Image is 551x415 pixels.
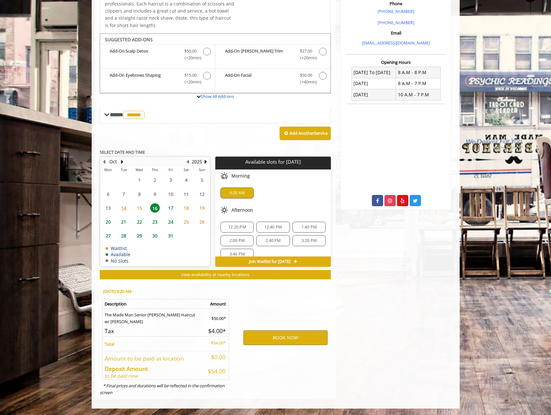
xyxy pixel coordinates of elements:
[105,328,201,334] h5: Tax
[192,158,202,165] button: 2025
[116,215,131,229] td: Select day21
[301,225,317,230] span: 1:40 PM
[292,235,326,246] div: 3:20 PM
[292,222,326,233] div: 1:40 PM
[206,328,226,334] h5: $4.00*
[280,127,331,140] button: Add AnotherService
[218,159,328,165] p: Available slots for [DATE]
[105,355,201,362] h5: Amount to be paid at location
[362,40,430,46] a: [EMAIL_ADDRESS][DOMAIN_NAME]
[100,167,116,173] th: Mon
[110,72,178,85] b: Add-On Eyebrows Shaping
[181,272,249,277] span: View availability at nearby locations
[206,354,226,360] h5: $0.00
[194,215,210,229] td: Select day26
[106,258,130,263] td: No Slots
[179,201,194,215] td: Select day18
[348,1,444,6] h3: Phone
[249,259,291,264] span: Join Waitlist for [DATE]
[163,167,178,173] th: Fri
[225,48,293,61] b: Add-On [PERSON_NAME] Trim
[116,167,131,173] th: Tue
[131,215,147,229] td: Select day22
[228,225,246,230] span: 12:20 PM
[184,72,197,79] span: $15.00
[346,60,445,64] h3: Opening Hours
[296,54,315,61] span: (+20min )
[264,225,282,230] span: 12:40 PM
[147,167,163,173] th: Thu
[352,67,396,78] td: [DATE] To [DATE]
[210,301,226,307] b: Amount
[135,231,144,240] span: 29
[378,8,414,14] a: [PHONE_NUMBER]
[301,238,317,243] span: 3:20 PM
[120,158,125,165] button: Next Month
[220,206,228,214] img: afternoon slots
[150,231,160,240] span: 30
[185,158,190,165] button: Previous Year
[378,20,414,25] a: [PHONE_NUMBER]
[105,301,127,307] b: Description
[256,222,290,233] div: 12:40 PM
[220,249,254,260] div: 3:40 PM
[100,270,331,279] button: View availability at nearby locations
[163,215,178,229] td: Select day24
[204,309,229,325] td: $50.00*
[206,368,226,374] h5: $54.00
[181,217,191,227] span: 25
[106,246,130,251] td: Waitlist
[147,215,163,229] td: Select day23
[396,67,441,78] td: 8 A.M - 8 P.M
[352,78,396,89] td: [DATE]
[219,48,327,63] label: Add-On Beard Trim
[396,78,441,89] td: 8 A.M - 7 P.M
[110,48,178,61] b: Add-On Scalp Detox
[201,93,234,99] a: Show All Add-ons
[181,203,191,213] span: 18
[103,72,212,87] label: Add-On Eyebrows Shaping
[106,252,130,257] td: Available
[231,173,250,179] span: Morning
[256,235,290,246] div: 2:40 PM
[220,188,254,198] div: 9:20 AM
[102,158,107,165] button: Previous Month
[179,167,194,173] th: Sat
[220,235,254,246] div: 2:00 PM
[396,89,441,100] td: 10 A.M - 7 P.M
[219,72,327,87] label: Add-On Facial
[163,201,178,215] td: Select day17
[231,207,253,213] span: Afternoon
[230,252,245,257] span: 3:40 PM
[194,167,210,173] th: Sun
[300,48,312,54] span: $27.00
[135,203,144,213] span: 15
[105,365,148,372] b: Deposit Amount
[166,217,176,227] span: 24
[265,238,281,243] span: 2:40 PM
[135,217,144,227] span: 22
[184,48,197,54] span: $50.00
[105,341,114,347] b: Total
[100,34,331,93] div: The Made Man Senior Barber Haircut Add-onS
[194,201,210,215] td: Select day19
[147,229,163,243] td: Select day30
[166,203,176,213] span: 17
[102,309,204,325] td: The Made Man Senior [PERSON_NAME] Haircut w/ [PERSON_NAME]
[181,54,200,61] span: (+20min )
[103,231,113,240] span: 27
[103,48,212,63] label: Add-On Scalp Detox
[179,215,194,229] td: Select day25
[348,31,444,35] h3: Email
[150,217,160,227] span: 23
[206,340,226,346] p: $54.00*
[197,203,207,213] span: 19
[119,231,128,240] span: 28
[197,217,207,227] span: 26
[181,79,200,85] span: (+20min )
[243,330,328,345] button: BOOK NOW
[225,72,293,85] b: Add-On Facial
[131,167,147,173] th: Wed
[150,203,160,213] span: 16
[147,201,163,215] td: Select day16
